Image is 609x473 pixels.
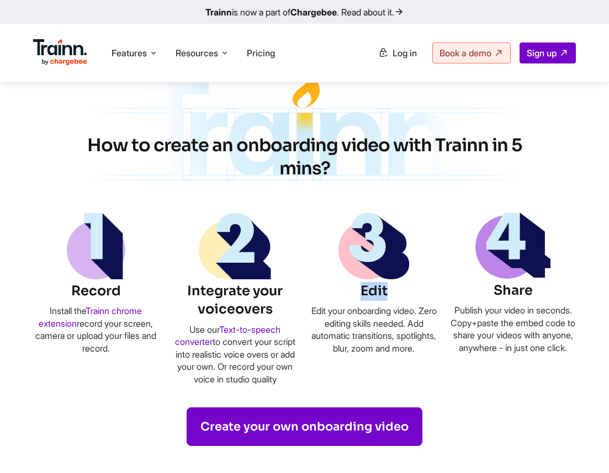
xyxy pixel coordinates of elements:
h6: Record [33,282,159,301]
span: Resources [176,47,218,59]
img: Trainn Logo [33,39,87,66]
a: Log in [372,43,423,63]
p: Edit your onboarding video. Zero editing skills needed. Add automatic transitions, spotlights, bl... [311,305,437,354]
span: Features [112,47,147,59]
h6: Integrate your voiceovers [172,282,298,319]
img: create onboarding videos | edit [199,213,271,279]
p: Publish your video in seconds. Copy+paste the embed code to share your videos with anyone, anywhe... [450,304,576,354]
a: Create your own onboarding video [187,407,422,446]
b: Trainn [205,7,232,18]
span: Book a demo [439,47,491,59]
a: Trainn chrome extension [39,305,142,328]
img: create onboarding videos | record [67,213,125,279]
p: Install the record your screen, camera or upload your files and record. [33,305,159,354]
img: create onboarding videos | add voiceover [475,213,550,279]
h6: Share [450,281,576,300]
a: Book a demo [432,42,511,63]
span: Sign up [527,47,557,59]
p: Use our to convert your script into realistic voice overs or add your own. Or record your own voi... [172,323,298,385]
img: create onboarding videos online | Trainn [33,67,576,231]
span: Log in [393,47,417,59]
b: Chargebee [290,7,337,18]
h2: How to create an onboarding video with Trainn in 5 mins? [73,134,537,180]
img: create onboarding videos | add voiceover [338,213,410,279]
h6: Edit [311,282,437,301]
a: Text-to-speech converter [175,324,281,347]
a: Pricing [247,47,275,59]
iframe: Chat Widget [554,420,609,473]
a: Sign up [520,42,576,63]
